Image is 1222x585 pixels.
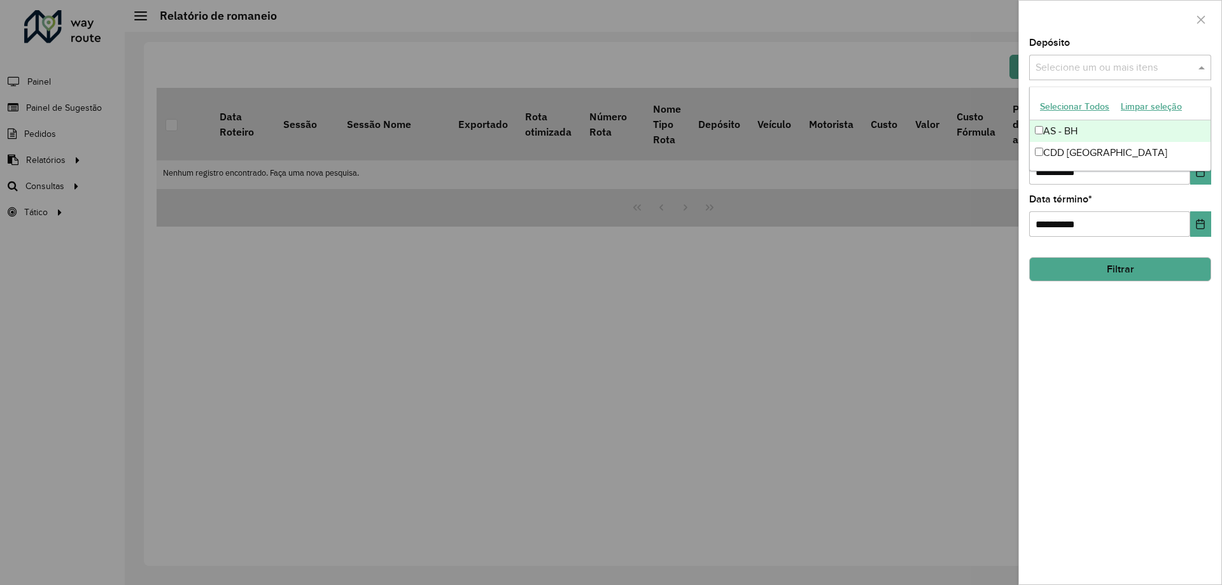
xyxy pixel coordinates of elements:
ng-dropdown-panel: Options list [1029,87,1211,171]
button: Choose Date [1190,211,1211,237]
label: Data término [1029,192,1092,207]
button: Limpar seleção [1115,97,1188,116]
button: Choose Date [1190,159,1211,185]
button: Selecionar Todos [1034,97,1115,116]
button: Filtrar [1029,257,1211,281]
label: Depósito [1029,35,1070,50]
div: CDD [GEOGRAPHIC_DATA] [1030,142,1211,164]
div: AS - BH [1030,120,1211,142]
